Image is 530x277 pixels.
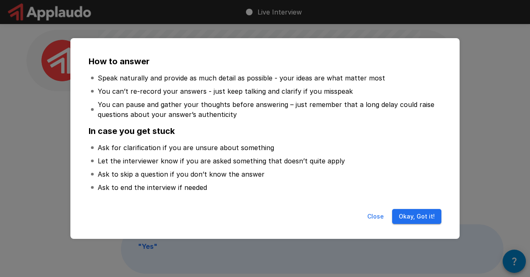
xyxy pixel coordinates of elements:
p: Let the interviewer know if you are asked something that doesn’t quite apply [98,156,345,166]
p: Ask to skip a question if you don’t know the answer [98,169,265,179]
b: How to answer [89,56,149,66]
p: You can’t re-record your answers - just keep talking and clarify if you misspeak [98,86,353,96]
button: Okay, Got it! [392,209,441,224]
b: In case you get stuck [89,126,175,136]
button: Close [362,209,389,224]
p: You can pause and gather your thoughts before answering – just remember that a long delay could r... [98,100,440,119]
p: Ask for clarification if you are unsure about something [98,143,274,153]
p: Speak naturally and provide as much detail as possible - your ideas are what matter most [98,73,385,83]
p: Ask to end the interview if needed [98,182,207,192]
